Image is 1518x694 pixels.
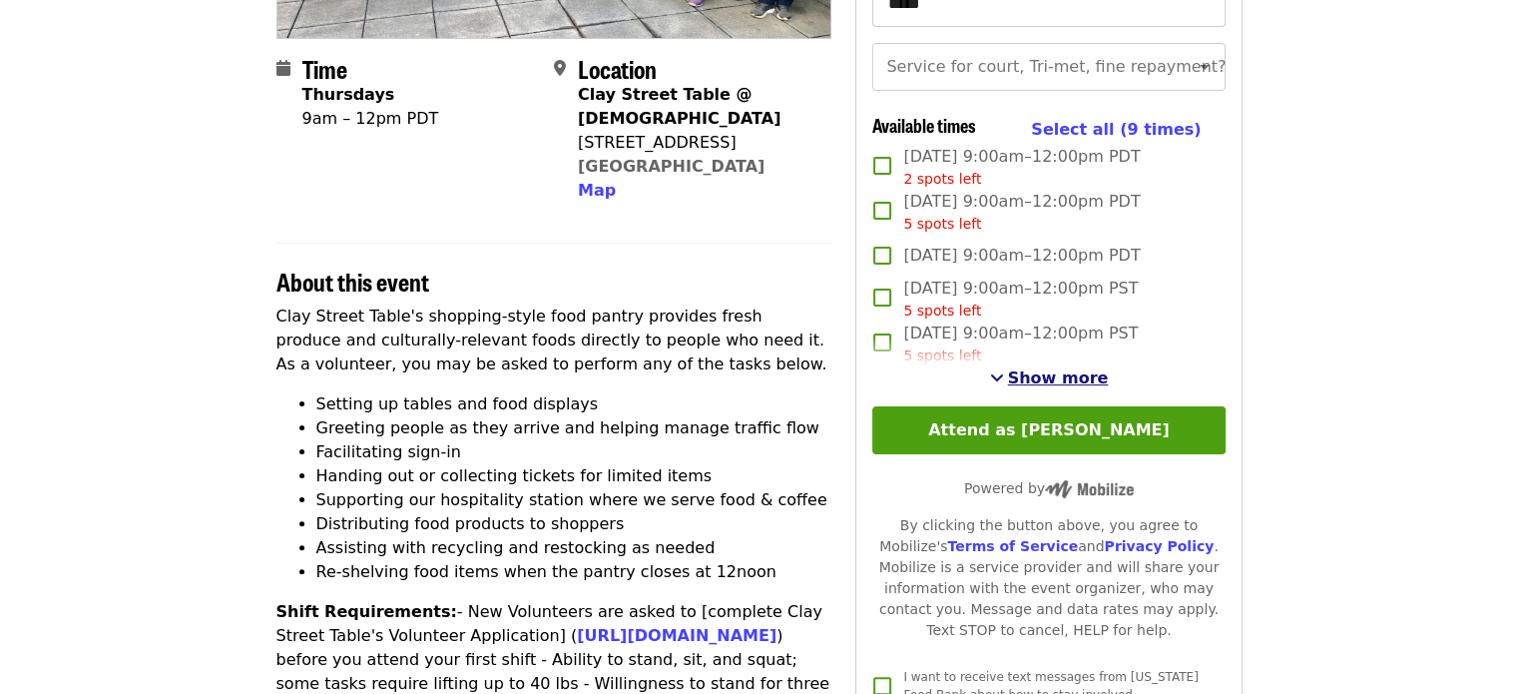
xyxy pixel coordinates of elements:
[947,538,1078,554] a: Terms of Service
[1008,368,1109,387] span: Show more
[578,181,616,200] span: Map
[903,171,981,187] span: 2 spots left
[316,416,832,440] li: Greeting people as they arrive and helping manage traffic flow
[872,406,1225,454] button: Attend as [PERSON_NAME]
[1104,538,1214,554] a: Privacy Policy
[903,303,981,319] span: 5 spots left
[903,145,1140,190] span: [DATE] 9:00am–12:00pm PDT
[276,602,457,621] strong: Shift Requirements:
[316,560,832,584] li: Re-shelving food items when the pantry closes at 12noon
[577,626,776,645] a: [URL][DOMAIN_NAME]
[872,515,1225,641] div: By clicking the button above, you agree to Mobilize's and . Mobilize is a service provider and wi...
[276,59,290,78] i: calendar icon
[903,190,1140,235] span: [DATE] 9:00am–12:00pm PDT
[316,512,832,536] li: Distributing food products to shoppers
[316,440,832,464] li: Facilitating sign-in
[903,216,981,232] span: 5 spots left
[1045,480,1134,498] img: Powered by Mobilize
[903,244,1140,268] span: [DATE] 9:00am–12:00pm PDT
[554,59,566,78] i: map-marker-alt icon
[903,347,981,363] span: 5 spots left
[1191,53,1219,81] button: Open
[276,305,832,376] p: Clay Street Table's shopping-style food pantry provides fresh produce and culturally-relevant foo...
[578,85,780,128] strong: Clay Street Table @ [DEMOGRAPHIC_DATA]
[316,488,832,512] li: Supporting our hospitality station where we serve food & coffee
[1031,120,1201,139] span: Select all (9 times)
[903,322,1138,366] span: [DATE] 9:00am–12:00pm PST
[276,264,429,299] span: About this event
[964,480,1134,496] span: Powered by
[316,536,832,560] li: Assisting with recycling and restocking as needed
[302,51,347,86] span: Time
[990,366,1109,390] button: See more timeslots
[302,85,395,104] strong: Thursdays
[578,51,657,86] span: Location
[316,464,832,488] li: Handing out or collecting tickets for limited items
[872,112,976,138] span: Available times
[903,277,1138,322] span: [DATE] 9:00am–12:00pm PST
[302,107,439,131] div: 9am – 12pm PDT
[316,392,832,416] li: Setting up tables and food displays
[578,157,764,176] a: [GEOGRAPHIC_DATA]
[578,131,815,155] div: [STREET_ADDRESS]
[578,179,616,203] button: Map
[1031,115,1201,145] button: Select all (9 times)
